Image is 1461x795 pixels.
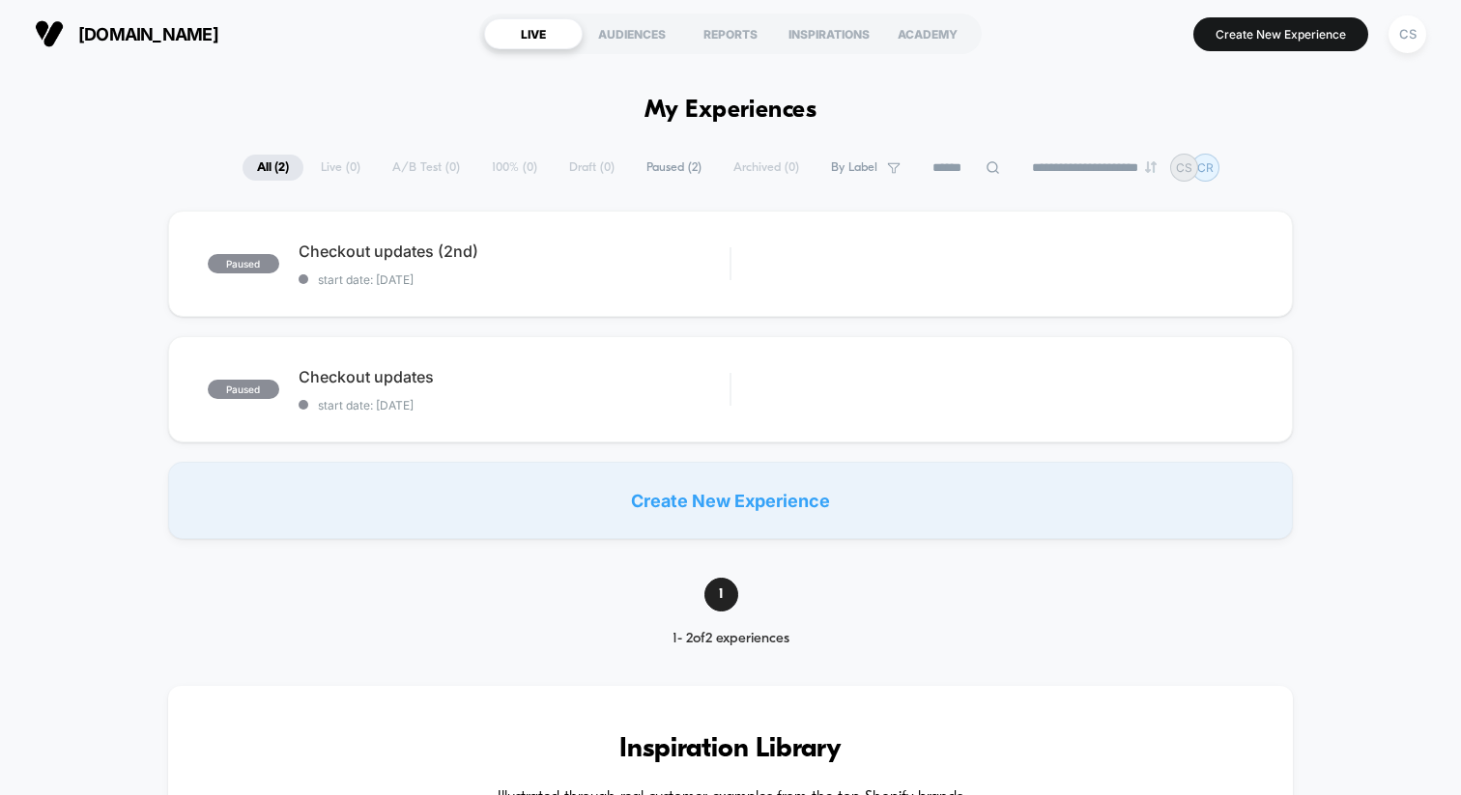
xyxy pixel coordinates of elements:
[208,380,279,399] span: paused
[780,18,878,49] div: INSPIRATIONS
[831,160,877,175] span: By Label
[1383,14,1432,54] button: CS
[638,631,824,647] div: 1 - 2 of 2 experiences
[35,19,64,48] img: Visually logo
[299,241,730,261] span: Checkout updates (2nd)
[78,24,218,44] span: [DOMAIN_NAME]
[484,18,583,49] div: LIVE
[1197,160,1214,175] p: CR
[299,367,730,386] span: Checkout updates
[299,272,730,287] span: start date: [DATE]
[168,462,1293,539] div: Create New Experience
[878,18,977,49] div: ACADEMY
[226,734,1235,765] h3: Inspiration Library
[1176,160,1192,175] p: CS
[243,155,303,181] span: All ( 2 )
[29,18,224,49] button: [DOMAIN_NAME]
[583,18,681,49] div: AUDIENCES
[1389,15,1426,53] div: CS
[632,155,716,181] span: Paused ( 2 )
[1145,161,1157,173] img: end
[645,97,817,125] h1: My Experiences
[1193,17,1368,51] button: Create New Experience
[681,18,780,49] div: REPORTS
[299,398,730,412] span: start date: [DATE]
[704,578,738,611] span: 1
[208,254,279,273] span: paused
